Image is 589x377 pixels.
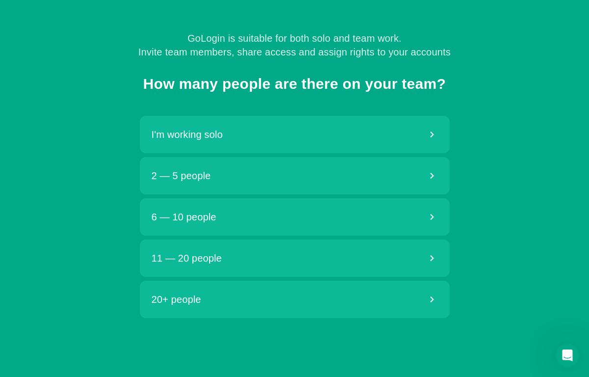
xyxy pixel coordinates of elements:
[152,293,201,306] span: 20+ people
[152,251,222,265] span: 11 — 20 people
[138,31,451,59] h2: GoLogin is suitable for both solo and team work. Invite team members, share access and assign rig...
[152,128,223,141] span: I'm working solo
[556,344,579,367] iframe: Intercom live chat
[152,210,216,224] span: 6 — 10 people
[152,169,211,183] span: 2 — 5 people
[143,75,446,92] h1: How many people are there on your team?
